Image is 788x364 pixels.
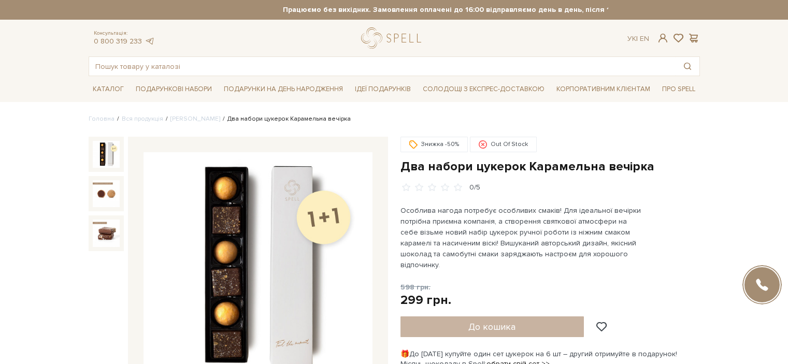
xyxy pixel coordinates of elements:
[351,81,415,97] span: Ідеї подарунків
[89,57,676,76] input: Пошук товару у каталозі
[93,141,120,168] img: Два набори цукерок Карамельна вечірка
[132,81,216,97] span: Подарункові набори
[361,27,426,49] a: logo
[94,30,155,37] span: Консультація:
[636,34,638,43] span: |
[170,115,220,123] a: [PERSON_NAME]
[89,115,114,123] a: Головна
[89,81,128,97] span: Каталог
[400,205,643,270] p: Особлива нагода потребує особливих смаків! Для ідеальної вечірки потрібна приємна компанія, а ств...
[552,80,654,98] a: Корпоративним клієнтам
[122,115,163,123] a: Вся продукція
[658,81,699,97] span: Про Spell
[93,180,120,207] img: Два набори цукерок Карамельна вечірка
[93,220,120,246] img: Два набори цукерок Карамельна вечірка
[676,57,699,76] button: Пошук товару у каталозі
[400,158,700,174] h1: Два набори цукерок Карамельна вечірка
[470,137,537,152] div: Out Of Stock
[400,292,451,308] div: 299 грн.
[220,114,351,124] li: Два набори цукерок Карамельна вечірка
[419,80,549,98] a: Солодощі з експрес-доставкою
[145,37,155,46] a: telegram
[220,81,347,97] span: Подарунки на День народження
[94,37,142,46] a: 0 800 319 233
[627,34,649,43] div: Ук
[469,183,480,193] div: 0/5
[400,137,468,152] div: Знижка -50%
[400,283,431,292] span: 598 грн.
[640,34,649,43] a: En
